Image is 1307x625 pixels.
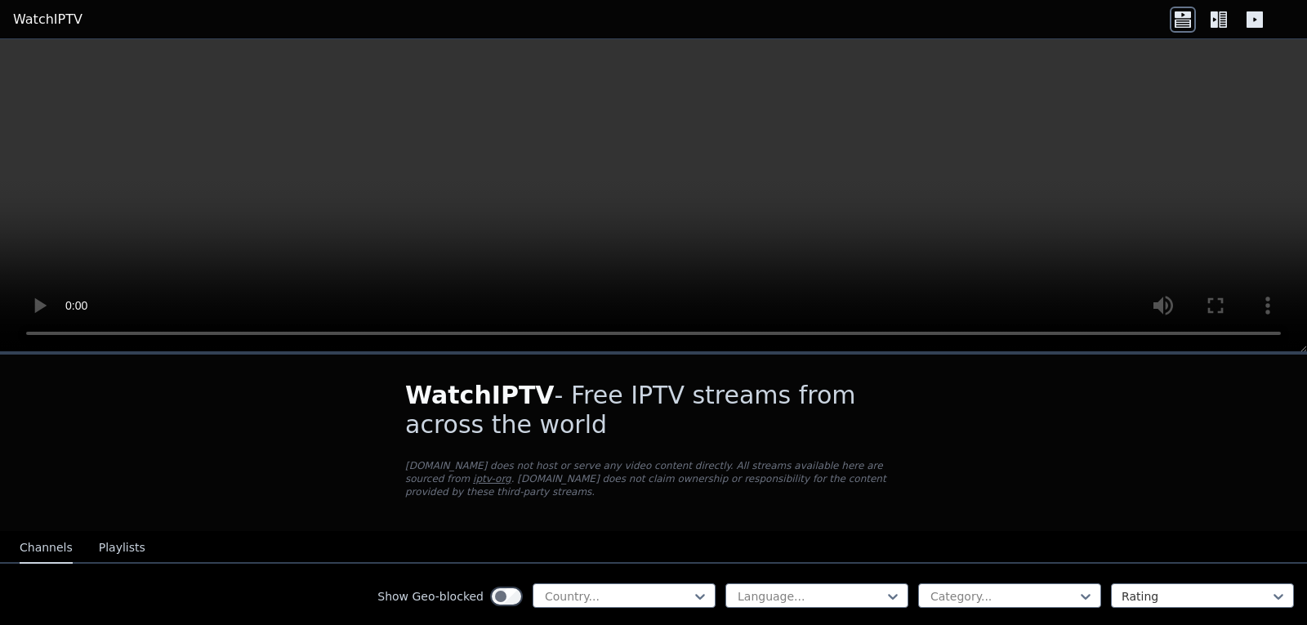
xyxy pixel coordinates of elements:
[405,381,902,440] h1: - Free IPTV streams from across the world
[405,381,555,409] span: WatchIPTV
[405,459,902,498] p: [DOMAIN_NAME] does not host or serve any video content directly. All streams available here are s...
[99,533,145,564] button: Playlists
[377,588,484,605] label: Show Geo-blocked
[473,473,511,484] a: iptv-org
[13,10,83,29] a: WatchIPTV
[20,533,73,564] button: Channels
